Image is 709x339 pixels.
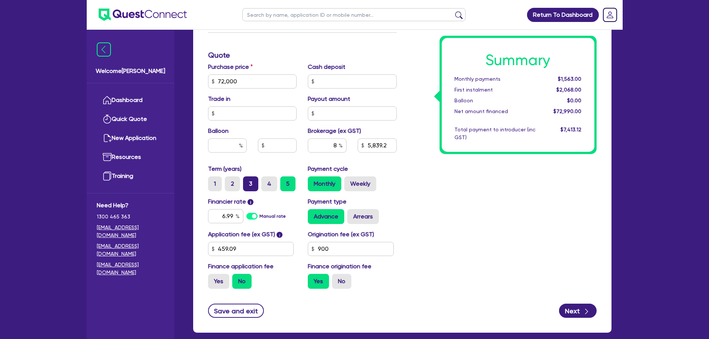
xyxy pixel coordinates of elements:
label: Origination fee (ex GST) [308,230,374,239]
label: No [332,274,351,289]
a: [EMAIL_ADDRESS][DOMAIN_NAME] [97,242,164,258]
label: Payout amount [308,95,350,103]
button: Next [559,304,597,318]
label: Cash deposit [308,63,345,71]
a: New Application [97,129,164,148]
img: quest-connect-logo-blue [99,9,187,21]
a: Return To Dashboard [527,8,599,22]
label: Term (years) [208,164,242,173]
div: Total payment to introducer (inc GST) [449,126,541,141]
span: $0.00 [567,97,581,103]
label: Monthly [308,176,341,191]
a: Dashboard [97,91,164,110]
label: Yes [208,274,229,289]
input: Search by name, application ID or mobile number... [242,8,466,21]
label: No [232,274,252,289]
img: icon-menu-close [97,42,111,57]
label: 1 [208,176,222,191]
label: Advance [308,209,344,224]
label: Manual rate [259,213,286,220]
label: 5 [280,176,296,191]
span: Need Help? [97,201,164,210]
img: new-application [103,134,112,143]
span: $1,563.00 [558,76,581,82]
label: Balloon [208,127,229,135]
div: Balloon [449,97,541,105]
label: 4 [261,176,277,191]
button: Save and exit [208,304,264,318]
img: training [103,172,112,180]
label: Application fee (ex GST) [208,230,275,239]
img: quick-quote [103,115,112,124]
label: Yes [308,274,329,289]
label: Finance application fee [208,262,274,271]
a: Training [97,167,164,186]
label: 3 [243,176,258,191]
label: Purchase price [208,63,253,71]
a: Quick Quote [97,110,164,129]
a: Resources [97,148,164,167]
div: Net amount financed [449,108,541,115]
a: [EMAIL_ADDRESS][DOMAIN_NAME] [97,224,164,239]
label: Finance origination fee [308,262,371,271]
img: resources [103,153,112,161]
h3: Quote [208,51,397,60]
span: $72,990.00 [553,108,581,114]
a: Dropdown toggle [600,5,620,25]
label: Payment cycle [308,164,348,173]
div: Monthly payments [449,75,541,83]
label: Brokerage (ex GST) [308,127,361,135]
span: $2,068.00 [556,87,581,93]
label: Financier rate [208,197,254,206]
label: Trade in [208,95,230,103]
label: Arrears [347,209,379,224]
label: 2 [225,176,240,191]
label: Weekly [344,176,376,191]
a: [EMAIL_ADDRESS][DOMAIN_NAME] [97,261,164,276]
span: i [277,232,282,238]
h1: Summary [454,51,582,69]
span: 1300 465 363 [97,213,164,221]
span: $7,413.12 [561,127,581,132]
span: Welcome [PERSON_NAME] [96,67,165,76]
label: Payment type [308,197,346,206]
span: i [247,199,253,205]
div: First instalment [449,86,541,94]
